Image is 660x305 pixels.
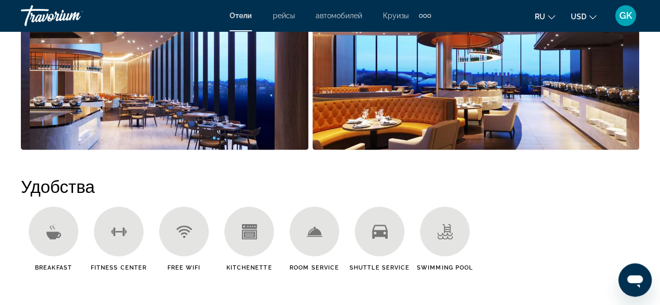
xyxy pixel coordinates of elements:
button: Change currency [571,9,596,24]
h2: Удобства [21,175,639,196]
span: Fitness Center [91,264,147,271]
button: User Menu [612,5,639,27]
span: Swimming Pool [417,264,473,271]
span: Kitchenette [226,264,272,271]
a: Круизы [383,11,409,20]
iframe: Кнопка запуска окна обмена сообщениями [618,263,652,297]
span: GK [619,10,632,21]
span: ru [535,13,545,21]
button: Change language [535,9,555,24]
button: Open full-screen image slider [21,20,308,150]
a: Travorium [21,2,125,29]
a: автомобилей [316,11,362,20]
span: Breakfast [35,264,72,271]
span: Room Service [290,264,339,271]
span: USD [571,13,586,21]
span: Shuttle Service [350,264,410,271]
button: Open full-screen image slider [313,20,639,150]
a: Отели [230,11,252,20]
button: Extra navigation items [419,7,431,24]
span: Free WiFi [167,264,201,271]
a: рейсы [273,11,295,20]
